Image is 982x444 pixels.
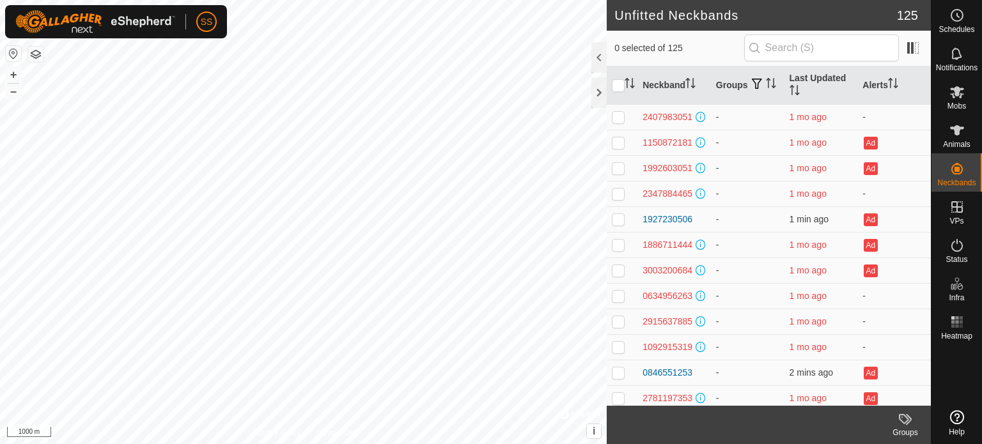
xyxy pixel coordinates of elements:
[949,428,965,436] span: Help
[864,213,878,226] button: Ad
[6,67,21,82] button: +
[864,367,878,379] button: Ad
[790,112,827,122] span: 19 June 2025, 3:24 pm
[790,265,827,275] span: 19 June 2025, 3:24 pm
[28,47,43,62] button: Map Layers
[864,239,878,252] button: Ad
[784,66,858,105] th: Last Updated
[939,26,974,33] span: Schedules
[643,162,692,175] div: 1992603051
[864,392,878,405] button: Ad
[253,427,301,439] a: Privacy Policy
[864,162,878,175] button: Ad
[790,240,827,250] span: 19 June 2025, 3:35 pm
[711,283,784,309] td: -
[643,111,692,124] div: 2407983051
[790,137,827,148] span: 19 June 2025, 3:24 pm
[857,309,931,334] td: -
[6,46,21,61] button: Reset Map
[937,179,976,187] span: Neckbands
[790,87,800,97] p-sorticon: Activate to sort
[857,181,931,206] td: -
[316,427,354,439] a: Contact Us
[711,104,784,130] td: -
[790,188,827,199] span: 19 June 2025, 3:25 pm
[593,425,595,436] span: i
[643,136,692,149] div: 1150872181
[949,217,963,225] span: VPs
[946,256,967,263] span: Status
[625,80,635,90] p-sorticon: Activate to sort
[711,181,784,206] td: -
[790,291,827,301] span: 19 June 2025, 3:35 pm
[711,360,784,385] td: -
[643,264,692,277] div: 3003200684
[6,84,21,99] button: –
[790,367,833,378] span: 12 Aug 2025, 7:54 am
[744,34,899,61] input: Search (S)
[931,405,982,441] a: Help
[790,342,827,352] span: 19 June 2025, 3:35 pm
[790,316,827,326] span: 19 June 2025, 3:25 pm
[857,104,931,130] td: -
[880,427,931,438] div: Groups
[643,289,692,303] div: 0634956263
[897,6,918,25] span: 125
[15,10,175,33] img: Gallagher Logo
[864,137,878,149] button: Ad
[711,206,784,232] td: -
[947,102,966,110] span: Mobs
[711,155,784,181] td: -
[857,334,931,360] td: -
[888,80,898,90] p-sorticon: Activate to sort
[587,424,601,438] button: i
[614,8,897,23] h2: Unfitted Neckbands
[643,366,692,379] div: 0846551253
[949,294,964,302] span: Infra
[643,187,692,201] div: 2347884465
[711,66,784,105] th: Groups
[643,392,692,405] div: 2781197353
[637,66,711,105] th: Neckband
[790,393,827,403] span: 19 June 2025, 3:25 pm
[864,264,878,277] button: Ad
[643,213,692,226] div: 1927230506
[943,141,970,148] span: Animals
[857,66,931,105] th: Alerts
[643,341,692,354] div: 1092915319
[643,238,692,252] div: 1886711444
[790,163,827,173] span: 19 June 2025, 3:24 pm
[711,385,784,411] td: -
[685,80,696,90] p-sorticon: Activate to sort
[201,15,213,29] span: SS
[941,332,972,340] span: Heatmap
[711,257,784,283] td: -
[766,80,776,90] p-sorticon: Activate to sort
[614,42,744,55] span: 0 selected of 125
[643,315,692,328] div: 2915637885
[711,130,784,155] td: -
[936,64,978,72] span: Notifications
[790,214,829,224] span: 12 Aug 2025, 7:55 am
[857,283,931,309] td: -
[711,334,784,360] td: -
[711,309,784,334] td: -
[711,232,784,257] td: -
